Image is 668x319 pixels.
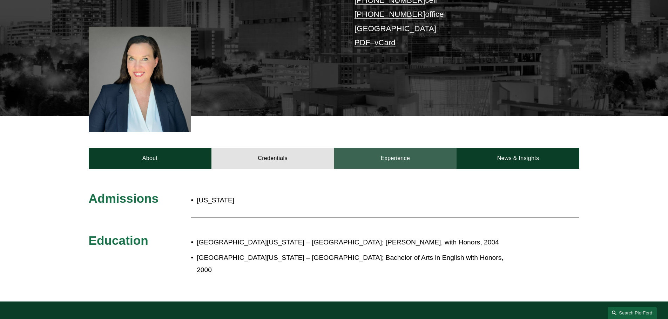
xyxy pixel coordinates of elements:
a: Credentials [211,148,334,169]
a: News & Insights [457,148,579,169]
span: Admissions [89,192,158,205]
span: Education [89,234,148,247]
a: Search this site [608,307,657,319]
a: About [89,148,211,169]
a: vCard [375,38,396,47]
a: PDF [355,38,370,47]
a: [PHONE_NUMBER] [355,10,425,19]
a: Experience [334,148,457,169]
p: [GEOGRAPHIC_DATA][US_STATE] – [GEOGRAPHIC_DATA]; [PERSON_NAME], with Honors, 2004 [197,236,518,249]
p: [GEOGRAPHIC_DATA][US_STATE] – [GEOGRAPHIC_DATA]; Bachelor of Arts in English with Honors, 2000 [197,252,518,276]
p: [US_STATE] [197,194,375,207]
